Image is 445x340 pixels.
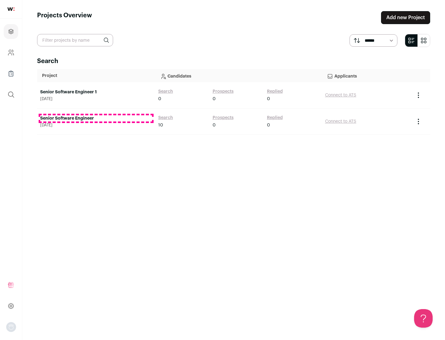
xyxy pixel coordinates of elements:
[7,7,15,11] img: wellfound-shorthand-0d5821cbd27db2630d0214b213865d53afaa358527fdda9d0ea32b1df1b89c2c.svg
[414,309,433,328] iframe: Help Scout Beacon - Open
[213,88,234,95] a: Prospects
[325,119,356,124] a: Connect to ATS
[4,45,18,60] a: Company and ATS Settings
[158,122,163,128] span: 10
[40,96,152,101] span: [DATE]
[267,96,270,102] span: 0
[213,96,216,102] span: 0
[267,115,283,121] a: Replied
[37,34,113,46] input: Filter projects by name
[327,70,407,82] p: Applicants
[325,93,356,97] a: Connect to ATS
[42,73,150,79] p: Project
[158,88,173,95] a: Search
[415,118,422,125] button: Project Actions
[158,96,161,102] span: 0
[4,66,18,81] a: Company Lists
[158,115,173,121] a: Search
[6,322,16,332] button: Open dropdown
[415,91,422,99] button: Project Actions
[267,122,270,128] span: 0
[40,115,152,121] a: Senior Software Engineer
[37,57,430,66] h2: Search
[40,123,152,128] span: [DATE]
[40,89,152,95] a: Senior Software Engineer 1
[37,11,92,24] h1: Projects Overview
[4,24,18,39] a: Projects
[160,70,317,82] p: Candidates
[213,122,216,128] span: 0
[213,115,234,121] a: Prospects
[267,88,283,95] a: Replied
[6,322,16,332] img: nopic.png
[381,11,430,24] a: Add new Project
